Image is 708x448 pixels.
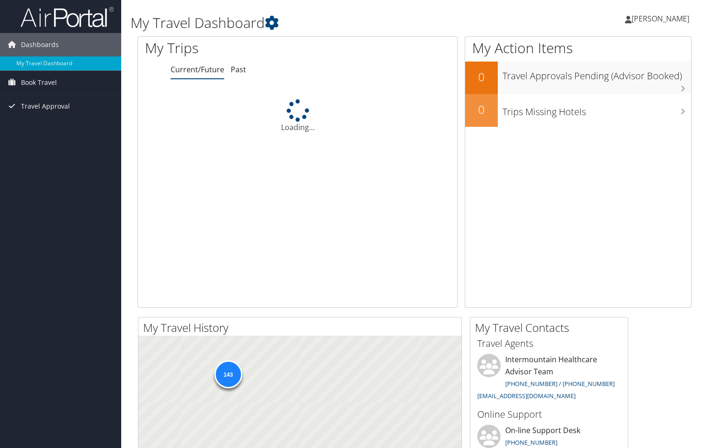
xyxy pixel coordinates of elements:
a: Current/Future [171,64,224,75]
h3: Trips Missing Hotels [502,101,691,118]
h1: My Action Items [465,38,691,58]
span: Book Travel [21,71,57,94]
h3: Travel Approvals Pending (Advisor Booked) [502,65,691,83]
h1: My Travel Dashboard [131,13,509,33]
h3: Travel Agents [477,337,621,350]
h2: 0 [465,69,498,85]
h3: Online Support [477,408,621,421]
span: Dashboards [21,33,59,56]
h2: My Travel Contacts [475,320,628,336]
h1: My Trips [145,38,317,58]
a: 0Trips Missing Hotels [465,94,691,127]
a: 0Travel Approvals Pending (Advisor Booked) [465,62,691,94]
a: [PHONE_NUMBER] / [PHONE_NUMBER] [505,379,615,388]
a: [PERSON_NAME] [625,5,699,33]
h2: 0 [465,102,498,117]
h2: My Travel History [143,320,461,336]
li: Intermountain Healthcare Advisor Team [473,354,626,404]
div: Loading... [138,99,457,133]
span: Travel Approval [21,95,70,118]
a: [EMAIL_ADDRESS][DOMAIN_NAME] [477,392,576,400]
a: Past [231,64,246,75]
span: [PERSON_NAME] [632,14,689,24]
div: 143 [214,360,242,388]
a: [PHONE_NUMBER] [505,438,557,447]
img: airportal-logo.png [21,6,114,28]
